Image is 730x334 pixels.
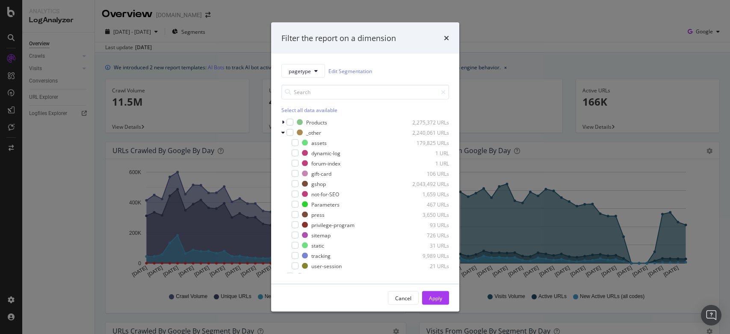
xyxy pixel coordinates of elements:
div: gift-card [311,170,331,177]
div: 1 URL [407,149,449,157]
div: 21 URLs [407,262,449,269]
div: 9,989 URLs [407,252,449,259]
div: 106 URLs [407,170,449,177]
div: forum-index [311,160,340,167]
div: 1,659 URLs [407,190,449,198]
div: 2,240,061 URLs [407,129,449,136]
div: Filter the report on a dimension [281,33,396,44]
div: 2,275,372 URLs [407,118,449,126]
div: user-session [311,262,342,269]
div: gshop [311,180,326,187]
div: dynamic-log [311,149,340,157]
input: Search [281,85,449,100]
a: Edit Segmentation [328,66,372,75]
div: 657,679 URLs [407,272,449,280]
div: 726 URLs [407,231,449,239]
div: 179,825 URLs [407,139,449,146]
div: modal [271,22,459,312]
div: _other [306,129,321,136]
div: 3,650 URLs [407,211,449,218]
div: 467 URLs [407,201,449,208]
div: Parameters [311,201,340,208]
button: Apply [422,291,449,305]
div: Products [306,118,327,126]
div: 93 URLs [407,221,449,228]
div: press [311,211,325,218]
div: 31 URLs [407,242,449,249]
div: not-for-SEO [311,190,339,198]
button: pagetype [281,64,325,78]
div: Cancel [395,294,411,301]
div: static [311,242,324,249]
div: privilege-program [311,221,355,228]
div: Select all data available [281,106,449,114]
div: Apply [429,294,442,301]
div: Open Intercom Messenger [701,305,721,325]
span: pagetype [289,67,311,74]
button: Cancel [388,291,419,305]
div: sitemap [311,231,331,239]
div: Categories [306,272,332,280]
div: assets [311,139,327,146]
div: times [444,33,449,44]
div: 1 URL [407,160,449,167]
div: 2,043,492 URLs [407,180,449,187]
div: tracking [311,252,331,259]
